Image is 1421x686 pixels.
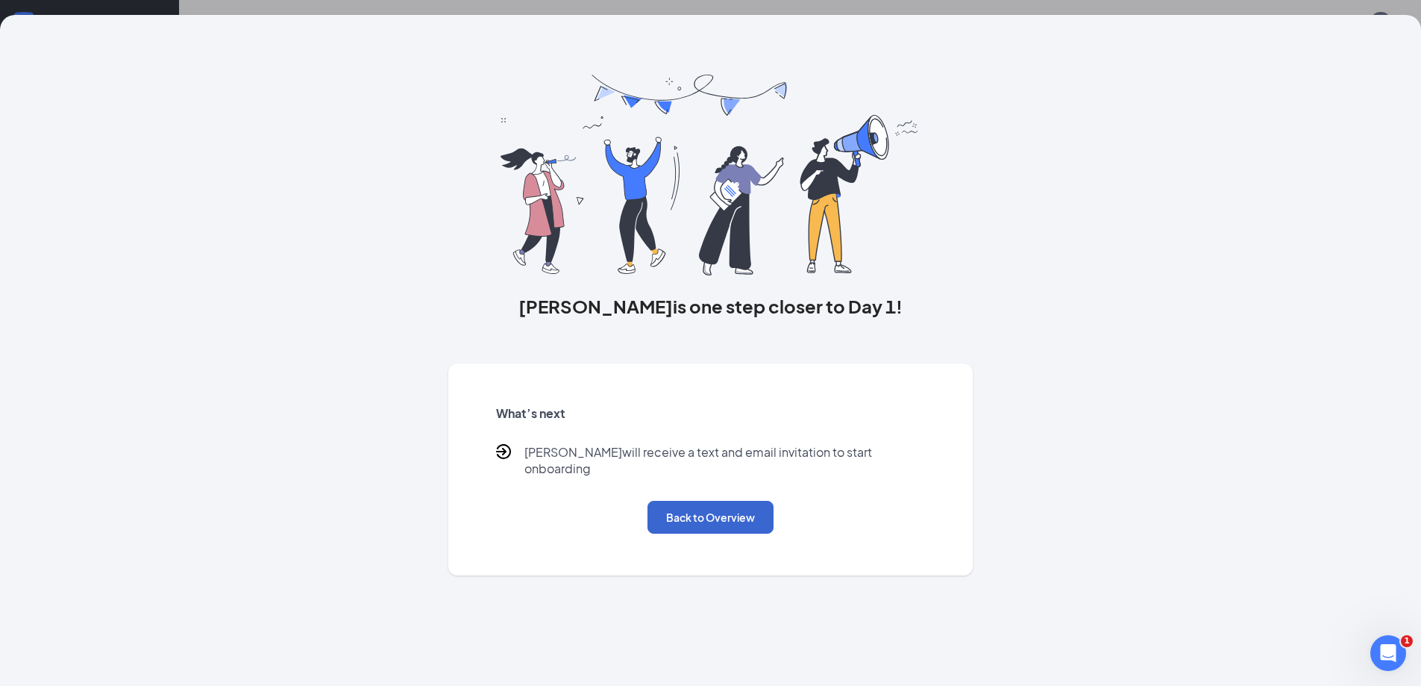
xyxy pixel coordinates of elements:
button: Back to Overview [647,501,774,534]
h3: [PERSON_NAME] is one step closer to Day 1! [448,293,973,319]
span: 1 [1401,635,1413,647]
iframe: Intercom live chat [1370,635,1406,671]
p: [PERSON_NAME] will receive a text and email invitation to start onboarding [524,444,926,477]
img: you are all set [501,75,920,275]
h5: What’s next [496,405,926,422]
